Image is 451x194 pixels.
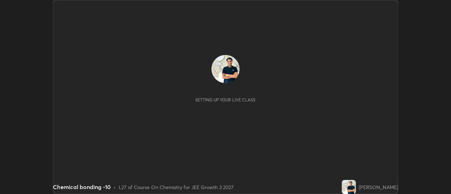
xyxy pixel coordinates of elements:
[119,183,234,191] div: L27 of Course On Chemistry for JEE Growth 3 2027
[53,183,111,191] div: Chemical bonding -10
[359,183,398,191] div: [PERSON_NAME]
[342,180,356,194] img: 6f5849fa1b7a4735bd8d44a48a48ab07.jpg
[211,55,240,83] img: 6f5849fa1b7a4735bd8d44a48a48ab07.jpg
[195,97,255,102] div: Setting up your live class
[113,183,116,191] div: •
